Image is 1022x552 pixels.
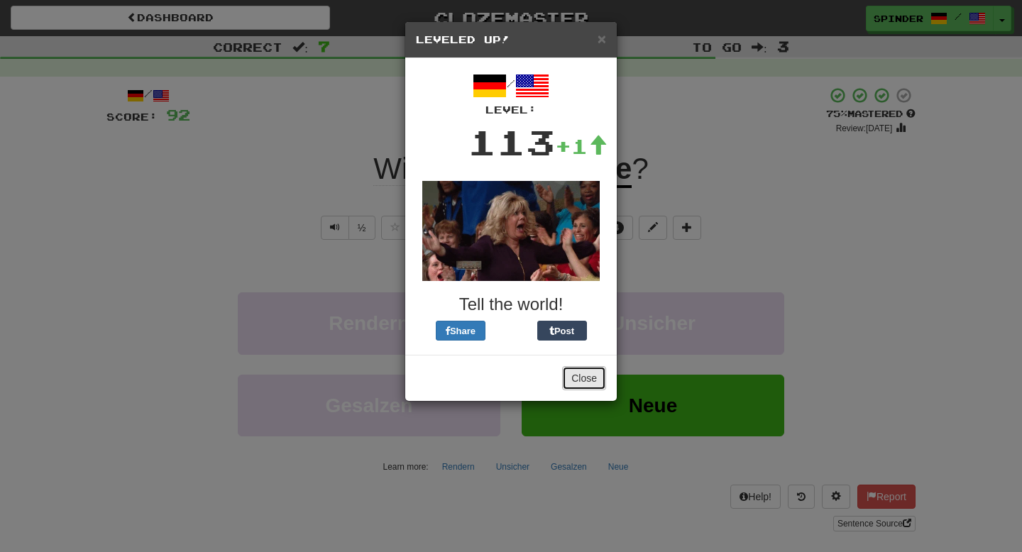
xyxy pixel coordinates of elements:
[598,31,606,46] button: Close
[416,103,606,117] div: Level:
[537,321,587,341] button: Post
[436,321,485,341] button: Share
[422,181,600,281] img: happy-lady-c767e5519d6a7a6d241e17537db74d2b6302dbbc2957d4f543dfdf5f6f88f9b5.gif
[416,69,606,117] div: /
[416,33,606,47] h5: Leveled Up!
[485,321,537,341] iframe: X Post Button
[598,31,606,47] span: ×
[555,132,608,160] div: +1
[468,117,555,167] div: 113
[562,366,606,390] button: Close
[416,295,606,314] h3: Tell the world!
